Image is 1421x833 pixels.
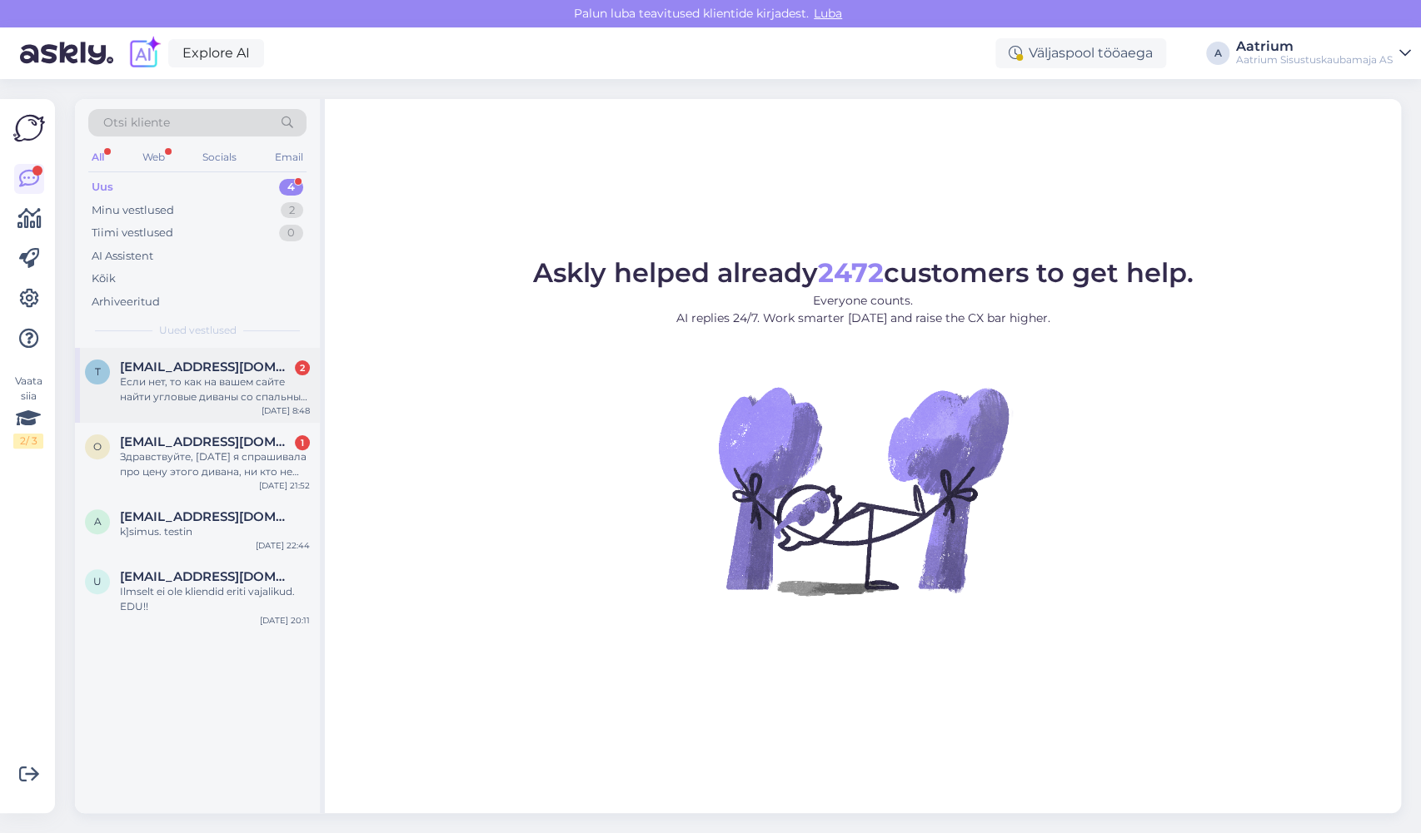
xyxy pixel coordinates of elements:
div: Ilmselt ei ole kliendid eriti vajalikud. EDU!! [120,584,310,614]
div: Aatrium Sisustuskaubamaja AS [1236,53,1393,67]
div: Если нет, то как на вашем сайте найти угловые диваны со спальным местом, как отформатировать [120,374,310,404]
div: 2 [295,360,310,375]
div: All [88,146,107,168]
div: [DATE] 20:11 [260,614,310,627]
span: Uued vestlused [159,323,237,338]
div: Tiimi vestlused [92,225,173,241]
div: [DATE] 8:48 [262,404,310,417]
div: 2 / 3 [13,434,43,449]
a: AatriumAatrium Sisustuskaubamaja AS [1236,40,1411,67]
div: [DATE] 22:44 [256,539,310,552]
div: k]simus. testin [120,524,310,539]
div: 2 [281,202,303,219]
span: Otsi kliente [103,114,170,131]
b: 2472 [818,256,884,289]
img: No Chat active [713,340,1013,640]
img: Askly Logo [13,112,45,144]
div: Socials [199,146,240,168]
span: u [93,575,102,588]
div: Kõik [92,270,116,287]
span: Luba [809,6,847,21]
span: O [93,440,102,453]
span: urmas.rmk@gmail.com [120,569,293,584]
div: Arhiveeritud [92,294,160,310]
div: A [1206,42,1229,65]
span: Askly helped already customers to get help. [533,256,1194,289]
img: explore-ai [127,36,162,71]
div: 0 [279,225,303,241]
div: Email [272,146,307,168]
span: t [95,365,101,378]
div: Uus [92,179,113,196]
div: AI Assistent [92,248,153,265]
div: 4 [279,179,303,196]
div: Minu vestlused [92,202,174,219]
div: Web [139,146,168,168]
span: alisatihhonova@gmail.com [120,509,293,524]
span: a [94,515,102,528]
div: [DATE] 21:52 [259,479,310,492]
a: Explore AI [168,39,264,67]
div: Väljaspool tööaega [995,38,1166,68]
span: Ogneva-k@list.ru [120,434,293,449]
div: Aatrium [1236,40,1393,53]
span: teshryan5@gmail.com [120,359,293,374]
div: 1 [295,435,310,450]
div: Vaata siia [13,374,43,449]
div: Здравствуйте, [DATE] я спрашивала про цену этого дивана, ни кто не знал сколько он стоит, удалось... [120,449,310,479]
p: Everyone counts. AI replies 24/7. Work smarter [DATE] and raise the CX bar higher. [533,292,1194,327]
